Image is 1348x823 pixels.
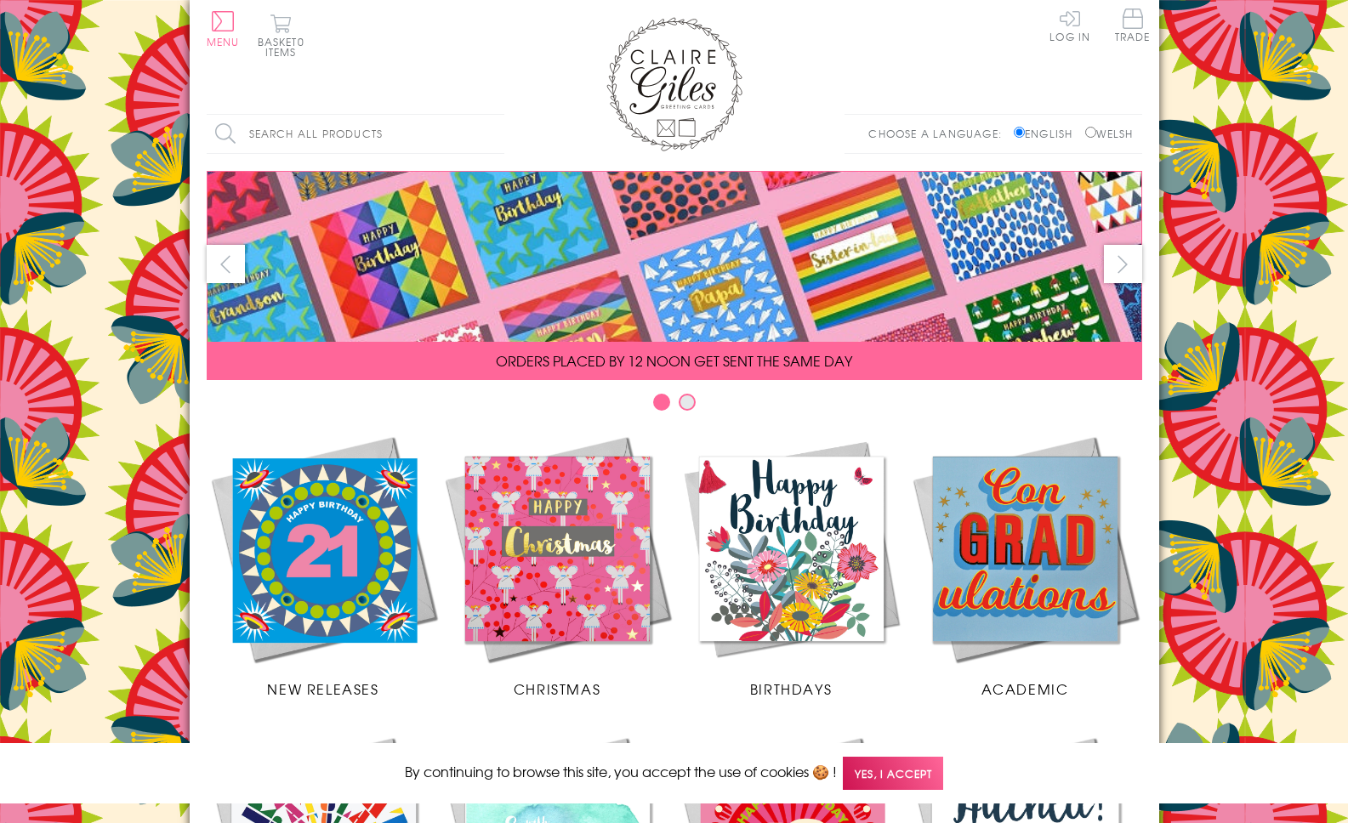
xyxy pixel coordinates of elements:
div: Carousel Pagination [207,393,1142,419]
img: Claire Giles Greetings Cards [606,17,742,151]
button: Carousel Page 2 [679,394,696,411]
span: ORDERS PLACED BY 12 NOON GET SENT THE SAME DAY [496,350,852,371]
span: Birthdays [750,678,832,699]
label: Welsh [1085,126,1134,141]
a: Log In [1049,9,1090,42]
p: Choose a language: [868,126,1010,141]
a: Birthdays [674,432,908,699]
button: Menu [207,11,240,47]
a: Christmas [441,432,674,699]
span: Trade [1115,9,1151,42]
a: Trade [1115,9,1151,45]
input: English [1014,127,1025,138]
span: New Releases [267,678,378,699]
span: Christmas [514,678,600,699]
input: Search all products [207,115,504,153]
span: Academic [981,678,1069,699]
a: New Releases [207,432,441,699]
span: Menu [207,34,240,49]
input: Welsh [1085,127,1096,138]
span: 0 items [265,34,304,60]
label: English [1014,126,1081,141]
button: prev [207,245,245,283]
input: Search [487,115,504,153]
button: next [1104,245,1142,283]
span: Yes, I accept [843,757,943,790]
a: Academic [908,432,1142,699]
button: Carousel Page 1 (Current Slide) [653,394,670,411]
button: Basket0 items [258,14,304,57]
